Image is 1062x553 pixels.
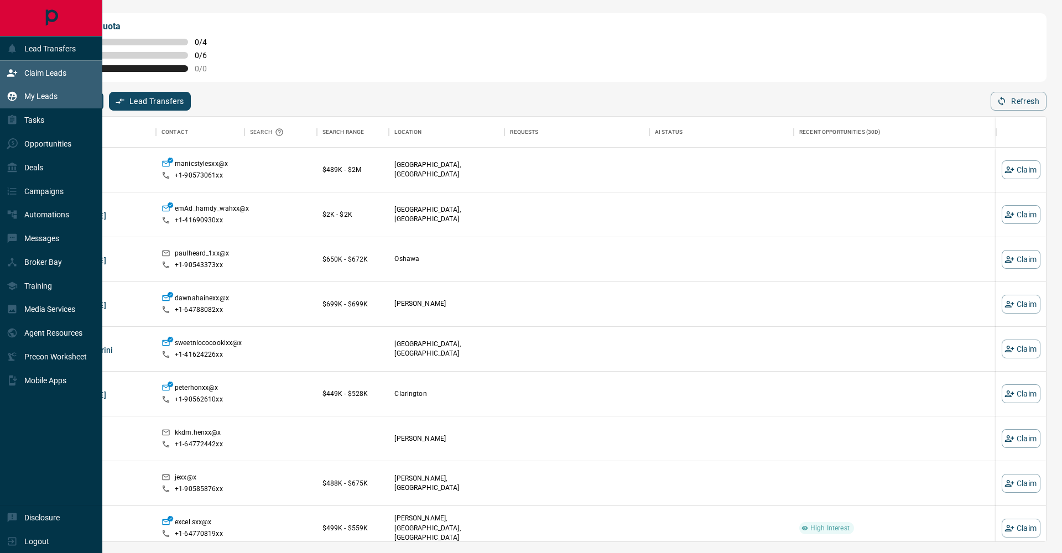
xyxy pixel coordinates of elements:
div: Recent Opportunities (30d) [794,117,996,148]
p: $499K - $559K [322,523,384,533]
button: Claim [1002,474,1040,493]
div: Contact [162,117,188,148]
button: Claim [1002,295,1040,314]
p: $650K - $672K [322,254,384,264]
div: Search [250,117,287,148]
div: Location [389,117,504,148]
p: Oshawa [394,254,499,264]
button: Lead Transfers [109,92,191,111]
p: +1- 64788082xx [175,305,223,315]
p: dawnahainexx@x [175,294,229,305]
p: excel.sxx@x [175,518,211,529]
p: My Daily Quota [60,20,219,33]
div: Search Range [317,117,389,148]
button: Claim [1002,205,1040,224]
p: Clarington [394,389,499,399]
p: kkdm.henxx@x [175,428,221,440]
p: [PERSON_NAME], [GEOGRAPHIC_DATA], [GEOGRAPHIC_DATA] [394,514,499,542]
button: Claim [1002,384,1040,403]
p: jexx@x [175,473,196,484]
button: Claim [1002,340,1040,358]
p: $699K - $699K [322,299,384,309]
p: $449K - $528K [322,389,384,399]
div: AI Status [649,117,794,148]
button: Claim [1002,160,1040,179]
p: +1- 90585876xx [175,484,223,494]
p: paulheard_1xx@x [175,249,229,260]
button: Claim [1002,429,1040,448]
p: [GEOGRAPHIC_DATA], [GEOGRAPHIC_DATA] [394,205,499,224]
span: High Interest [806,524,854,533]
div: Name [40,117,156,148]
p: +1- 90562610xx [175,395,223,404]
p: +1- 90573061xx [175,171,223,180]
p: +1- 64772442xx [175,440,223,449]
p: +1- 90543373xx [175,260,223,270]
p: +1- 41624226xx [175,350,223,359]
span: 0 / 6 [195,51,219,60]
p: [GEOGRAPHIC_DATA], [GEOGRAPHIC_DATA] [394,340,499,358]
button: Claim [1002,519,1040,538]
p: [GEOGRAPHIC_DATA], [GEOGRAPHIC_DATA] [394,160,499,179]
p: sweetnlococookixx@x [175,338,242,350]
p: emAd_hamdy_wahxx@x [175,204,249,216]
p: [PERSON_NAME] [394,299,499,309]
p: $489K - $2M [322,165,384,175]
div: Recent Opportunities (30d) [799,117,881,148]
p: [PERSON_NAME] [394,434,499,444]
p: +1- 41690930xx [175,216,223,225]
div: Requests [510,117,538,148]
p: [PERSON_NAME], [GEOGRAPHIC_DATA] [394,474,499,493]
div: Contact [156,117,244,148]
div: Requests [504,117,649,148]
span: 0 / 4 [195,38,219,46]
p: manicstylesxx@x [175,159,228,171]
p: +1- 64770819xx [175,529,223,539]
div: Search Range [322,117,365,148]
p: $2K - $2K [322,210,384,220]
p: peterhonxx@x [175,383,218,395]
div: AI Status [655,117,683,148]
p: $488K - $675K [322,478,384,488]
button: Claim [1002,250,1040,269]
button: Refresh [991,92,1047,111]
div: Location [394,117,421,148]
span: 0 / 0 [195,64,219,73]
